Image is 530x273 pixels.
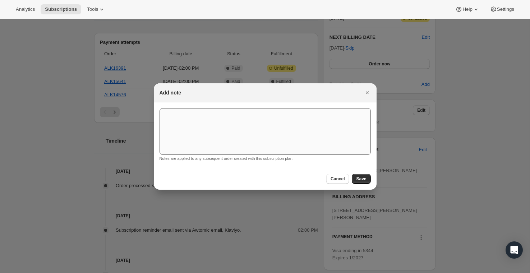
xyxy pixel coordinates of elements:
span: Save [356,176,366,182]
span: Cancel [331,176,345,182]
h2: Add note [160,89,181,96]
button: Settings [485,4,519,14]
span: Settings [497,6,514,12]
span: Help [462,6,472,12]
button: Help [451,4,484,14]
span: Tools [87,6,98,12]
div: Open Intercom Messenger [506,241,523,259]
button: Cancel [326,174,349,184]
button: Subscriptions [41,4,81,14]
button: Analytics [11,4,39,14]
button: Close [362,88,372,98]
span: Analytics [16,6,35,12]
button: Save [352,174,370,184]
span: Subscriptions [45,6,77,12]
small: Notes are applied to any subsequent order created with this subscription plan. [160,156,294,161]
button: Tools [83,4,110,14]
